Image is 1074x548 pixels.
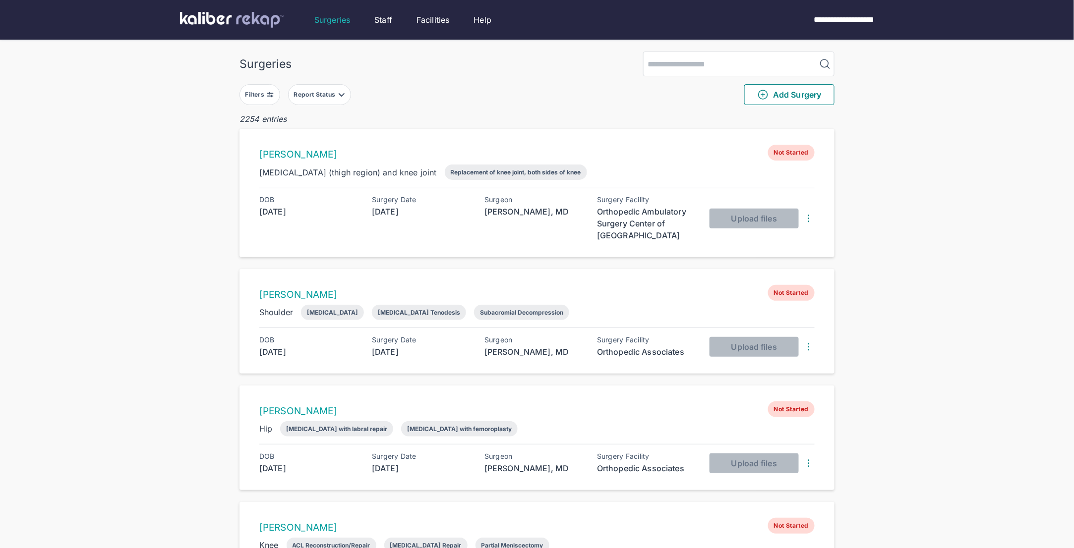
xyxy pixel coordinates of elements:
img: kaliber labs logo [180,12,284,28]
div: [DATE] [372,346,471,358]
div: Hip [259,423,272,435]
span: Not Started [768,518,815,534]
span: Add Surgery [757,89,821,101]
button: Add Surgery [744,84,835,105]
span: Upload files [731,342,777,352]
button: Upload files [710,453,799,473]
div: [MEDICAL_DATA] with femoroplasty [407,425,512,433]
span: Not Started [768,285,815,301]
span: Not Started [768,145,815,161]
a: [PERSON_NAME] [259,522,337,533]
button: Filters [239,84,280,105]
div: Surgery Date [372,336,471,344]
a: Staff [374,14,392,26]
div: [MEDICAL_DATA] (thigh region) and knee joint [259,166,437,178]
span: Not Started [768,401,815,417]
div: Orthopedic Ambulatory Surgery Center of [GEOGRAPHIC_DATA] [597,206,696,241]
div: [PERSON_NAME], MD [484,206,584,218]
div: [DATE] [259,462,358,474]
div: Report Status [294,91,337,99]
div: Surgery Date [372,452,471,460]
a: Help [474,14,492,26]
button: Upload files [710,337,799,357]
span: Upload files [731,458,777,468]
div: Surgeon [484,452,584,460]
div: Subacromial Decompression [480,309,563,316]
div: Filters [245,91,267,99]
div: [DATE] [372,462,471,474]
a: [PERSON_NAME] [259,149,337,160]
img: DotsThreeVertical.31cb0eda.svg [803,341,815,353]
div: Surgeries [239,57,292,71]
div: DOB [259,336,358,344]
div: Shoulder [259,306,293,318]
a: Facilities [417,14,450,26]
button: Upload files [710,209,799,228]
div: Orthopedic Associates [597,462,696,474]
img: filter-caret-down-grey.b3560631.svg [338,91,346,99]
div: Orthopedic Associates [597,346,696,358]
img: PlusCircleGreen.5fd88d77.svg [757,89,769,101]
div: [MEDICAL_DATA] Tenodesis [378,309,460,316]
a: Surgeries [314,14,350,26]
div: [DATE] [259,206,358,218]
div: Replacement of knee joint, both sides of knee [451,168,581,176]
a: [PERSON_NAME] [259,289,337,300]
div: Surgery Facility [597,336,696,344]
div: [MEDICAL_DATA] [307,309,358,316]
div: DOB [259,196,358,204]
div: [PERSON_NAME], MD [484,462,584,474]
div: 2254 entries [239,113,835,125]
div: Surgeon [484,336,584,344]
div: [DATE] [372,206,471,218]
div: [PERSON_NAME], MD [484,346,584,358]
div: [DATE] [259,346,358,358]
div: Surgery Facility [597,196,696,204]
div: Surgery Facility [597,452,696,460]
img: DotsThreeVertical.31cb0eda.svg [803,457,815,469]
span: Upload files [731,214,777,223]
div: [MEDICAL_DATA] with labral repair [286,425,387,433]
img: DotsThreeVertical.31cb0eda.svg [803,213,815,224]
img: MagnifyingGlass.1dc66aab.svg [819,58,831,70]
img: faders-horizontal-grey.d550dbda.svg [266,91,274,99]
div: Surgery Date [372,196,471,204]
div: Surgeon [484,196,584,204]
a: [PERSON_NAME] [259,405,337,417]
button: Report Status [288,84,351,105]
div: DOB [259,452,358,460]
